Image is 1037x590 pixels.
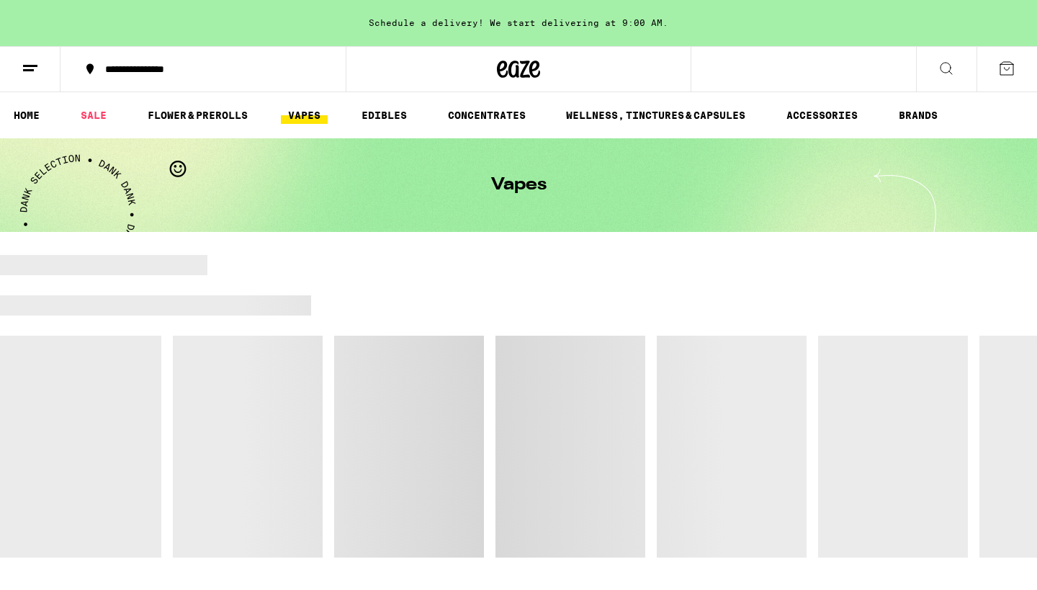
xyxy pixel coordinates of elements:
[6,107,47,124] a: HOME
[73,107,114,124] a: SALE
[441,107,533,124] a: CONCENTRATES
[559,107,753,124] a: WELLNESS, TINCTURES & CAPSULES
[140,107,255,124] a: FLOWER & PREROLLS
[491,176,547,194] h1: Vapes
[779,107,865,124] a: ACCESSORIES
[354,107,414,124] a: EDIBLES
[281,107,328,124] a: VAPES
[892,107,945,124] a: BRANDS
